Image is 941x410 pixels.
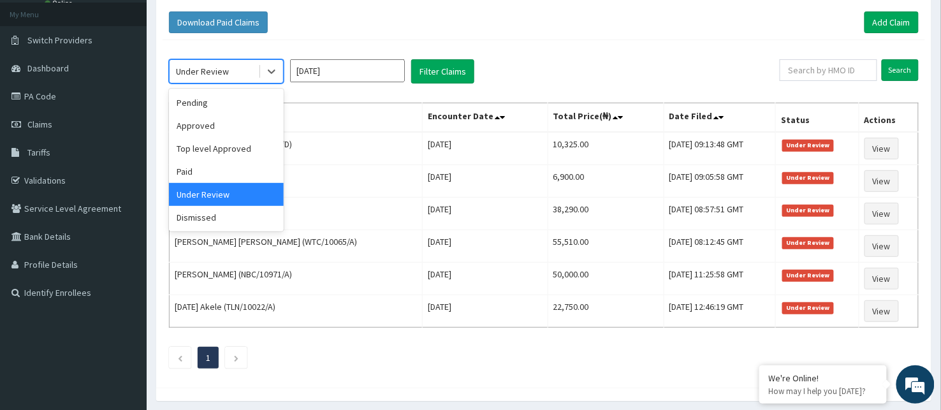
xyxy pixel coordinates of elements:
[864,138,899,159] a: View
[169,160,284,183] div: Paid
[170,198,423,230] td: Excel Bada (HFI/10053/D)
[169,11,268,33] button: Download Paid Claims
[664,103,776,133] th: Date Filed
[548,295,664,328] td: 22,750.00
[664,230,776,263] td: [DATE] 08:12:45 GMT
[423,263,548,295] td: [DATE]
[859,103,918,133] th: Actions
[290,59,405,82] input: Select Month and Year
[176,65,229,78] div: Under Review
[233,352,239,363] a: Next page
[769,386,877,397] p: How may I help you today?
[209,6,240,37] div: Minimize live chat window
[27,147,50,158] span: Tariffs
[423,165,548,198] td: [DATE]
[170,103,423,133] th: Name
[782,270,834,281] span: Under Review
[548,263,664,295] td: 50,000.00
[170,132,423,165] td: [PERSON_NAME] (NNE/10002/D)
[169,137,284,160] div: Top level Approved
[664,295,776,328] td: [DATE] 12:46:19 GMT
[24,64,52,96] img: d_794563401_company_1708531726252_794563401
[864,11,919,33] a: Add Claim
[664,263,776,295] td: [DATE] 11:25:58 GMT
[548,103,664,133] th: Total Price(₦)
[548,230,664,263] td: 55,510.00
[782,205,834,216] span: Under Review
[423,103,548,133] th: Encounter Date
[27,62,69,74] span: Dashboard
[169,206,284,229] div: Dismissed
[864,268,899,289] a: View
[782,172,834,184] span: Under Review
[27,119,52,130] span: Claims
[864,235,899,257] a: View
[177,352,183,363] a: Previous page
[548,198,664,230] td: 38,290.00
[664,132,776,165] td: [DATE] 09:13:48 GMT
[864,170,899,192] a: View
[206,352,210,363] a: Page 1 is your current page
[664,165,776,198] td: [DATE] 09:05:58 GMT
[170,295,423,328] td: [DATE] Akele (TLN/10022/A)
[769,372,877,384] div: We're Online!
[776,103,859,133] th: Status
[664,198,776,230] td: [DATE] 08:57:51 GMT
[423,230,548,263] td: [DATE]
[27,34,92,46] span: Switch Providers
[423,295,548,328] td: [DATE]
[864,203,899,224] a: View
[423,198,548,230] td: [DATE]
[864,300,899,322] a: View
[169,91,284,114] div: Pending
[782,140,834,151] span: Under Review
[423,132,548,165] td: [DATE]
[548,132,664,165] td: 10,325.00
[411,59,474,84] button: Filter Claims
[780,59,877,81] input: Search by HMO ID
[882,59,919,81] input: Search
[169,183,284,206] div: Under Review
[169,114,284,137] div: Approved
[6,274,243,319] textarea: Type your message and hit 'Enter'
[170,230,423,263] td: [PERSON_NAME] [PERSON_NAME] (WTC/10065/A)
[782,237,834,249] span: Under Review
[66,71,214,88] div: Chat with us now
[170,165,423,198] td: Gift Odughu (NNE/10002/C)
[548,165,664,198] td: 6,900.00
[170,263,423,295] td: [PERSON_NAME] (NBC/10971/A)
[782,302,834,314] span: Under Review
[74,124,176,253] span: We're online!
